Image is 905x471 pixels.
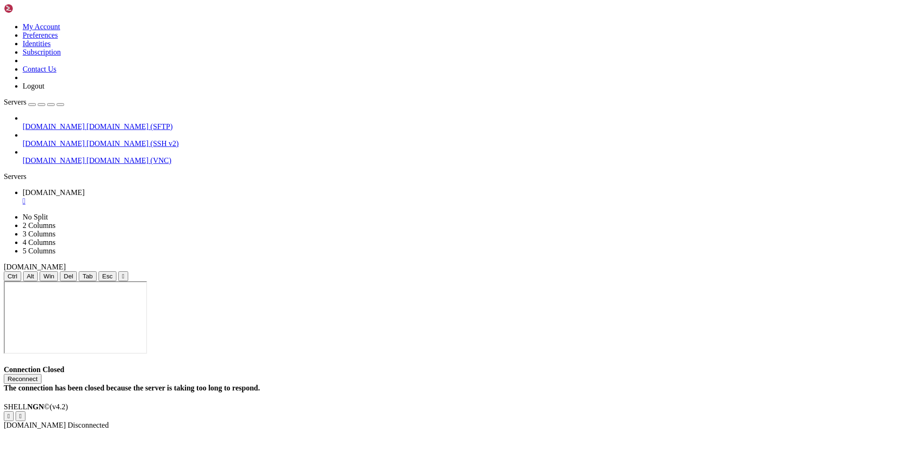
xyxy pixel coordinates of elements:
a: Identities [23,40,51,48]
button:  [4,411,14,421]
span: [DOMAIN_NAME] [23,139,85,147]
a: My Account [23,23,60,31]
span: [DOMAIN_NAME] (SSH v2) [87,139,179,147]
img: Shellngn [4,4,58,13]
span: [DOMAIN_NAME] [23,156,85,164]
span: 4.2.0 [50,403,68,411]
button:  [16,411,25,421]
a: No Split [23,213,48,221]
a:  [23,197,901,205]
div:  [19,413,22,420]
a: [DOMAIN_NAME] [DOMAIN_NAME] (SSH v2) [23,139,901,148]
a: [DOMAIN_NAME] [DOMAIN_NAME] (VNC) [23,156,901,165]
span: [DOMAIN_NAME] [4,421,66,429]
span: Tab [82,273,93,280]
span: Esc [102,273,113,280]
li: [DOMAIN_NAME] [DOMAIN_NAME] (SFTP) [23,114,901,131]
button: Tab [79,271,97,281]
div: Servers [4,172,901,181]
a: [DOMAIN_NAME] [DOMAIN_NAME] (SFTP) [23,122,901,131]
span: Del [64,273,73,280]
a: 5 Columns [23,247,56,255]
span: Disconnected [68,421,109,429]
button: Win [40,271,58,281]
a: Contact Us [23,65,57,73]
span: Servers [4,98,26,106]
button:  [118,271,128,281]
span: Ctrl [8,273,17,280]
button: Alt [23,271,38,281]
div:  [8,413,10,420]
span: SHELL © [4,403,68,411]
div: The connection has been closed because the server is taking too long to respond. [4,384,901,392]
span: [DOMAIN_NAME] [23,122,85,130]
span: [DOMAIN_NAME] [4,263,66,271]
button: Del [60,271,77,281]
span: [DOMAIN_NAME] [23,188,85,196]
span: Win [43,273,54,280]
button: Esc [99,271,116,281]
a: Preferences [23,31,58,39]
button: Reconnect [4,374,41,384]
a: Servers [4,98,64,106]
span: [DOMAIN_NAME] (SFTP) [87,122,173,130]
b: NGN [27,403,44,411]
a: Subscription [23,48,61,56]
li: [DOMAIN_NAME] [DOMAIN_NAME] (VNC) [23,148,901,165]
span: [DOMAIN_NAME] (VNC) [87,156,172,164]
a: 3 Columns [23,230,56,238]
a: 2 Columns [23,221,56,229]
span: Connection Closed [4,365,64,374]
button: Ctrl [4,271,21,281]
a: h.ycloud.info [23,188,901,205]
div:  [122,273,124,280]
li: [DOMAIN_NAME] [DOMAIN_NAME] (SSH v2) [23,131,901,148]
span: Alt [27,273,34,280]
a: Logout [23,82,44,90]
a: 4 Columns [23,238,56,246]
